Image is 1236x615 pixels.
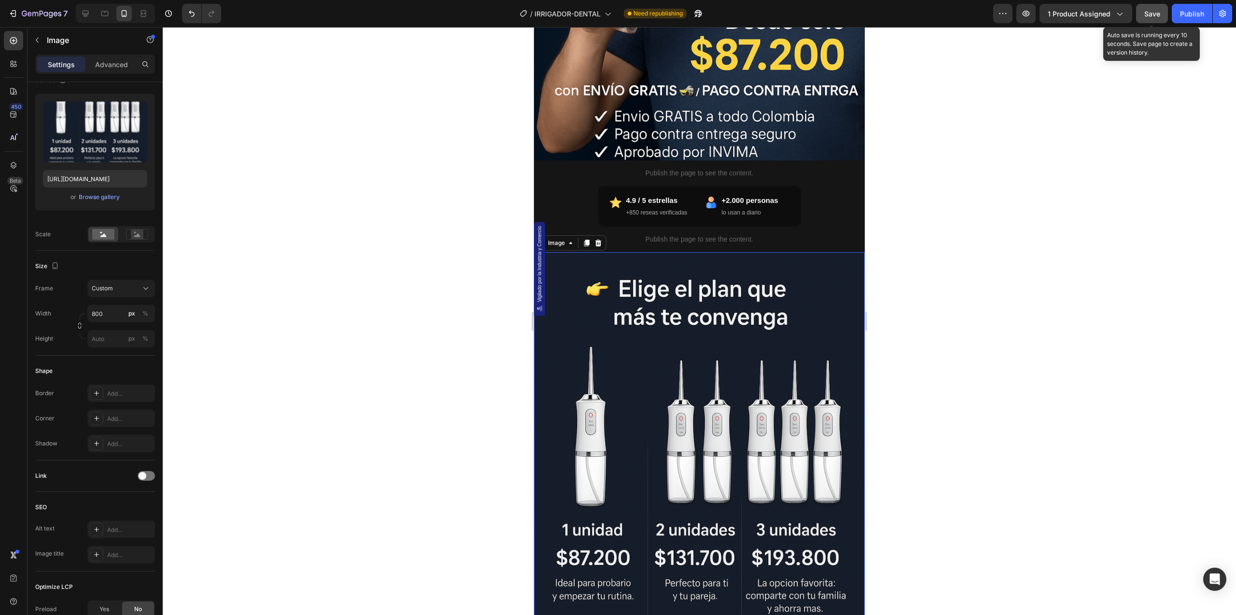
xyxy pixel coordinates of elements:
span: IRRIGADOR-DENTAL [534,9,601,19]
button: px [140,333,151,344]
div: Undo/Redo [182,4,221,23]
label: Height [35,334,53,343]
div: Alt text [35,524,55,533]
iframe: Design area [534,27,865,615]
div: 450 [9,103,23,111]
input: px% [87,305,155,322]
span: / [530,9,533,19]
p: 7 [63,8,68,19]
span: Need republishing [633,9,683,18]
label: Frame [35,284,53,293]
div: Image title [35,549,64,558]
span: Yes [99,605,109,614]
button: px [140,308,151,319]
div: Preload [35,605,56,614]
div: Border [35,389,54,398]
button: % [126,333,138,344]
button: 7 [4,4,72,23]
label: Width [35,309,51,318]
button: Publish [1172,4,1212,23]
div: Scale [35,230,51,239]
button: % [126,308,138,319]
div: % [142,334,148,343]
span: Save [1144,10,1160,18]
div: Optimize LCP [35,583,73,591]
div: Add... [107,526,153,534]
span: No [134,605,142,614]
div: px [128,334,135,343]
div: Add... [107,440,153,448]
button: Save [1136,4,1168,23]
p: Settings [48,59,75,70]
div: Link [35,472,47,480]
div: Shadow [35,439,57,448]
div: % [142,309,148,318]
div: Corner [35,414,55,423]
div: Add... [107,551,153,559]
span: or [70,191,76,203]
div: Publish [1180,9,1204,19]
p: Advanced [95,59,128,70]
button: 1 product assigned [1039,4,1132,23]
span: Custom [92,284,113,293]
div: SEO [35,503,47,512]
p: Image [47,34,129,46]
div: Browse gallery [79,193,120,201]
span: 1 product assigned [1048,9,1110,19]
button: Browse gallery [78,192,120,202]
input: px% [87,330,155,347]
input: https://example.com/image.jpg [43,170,147,187]
div: Beta [7,177,23,185]
div: px [128,309,135,318]
img: preview-image [43,101,147,162]
button: Custom [87,280,155,297]
div: Size [35,260,61,273]
div: Open Intercom Messenger [1203,568,1226,591]
div: Shape [35,367,53,375]
div: Add... [107,389,153,398]
div: Add... [107,415,153,423]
